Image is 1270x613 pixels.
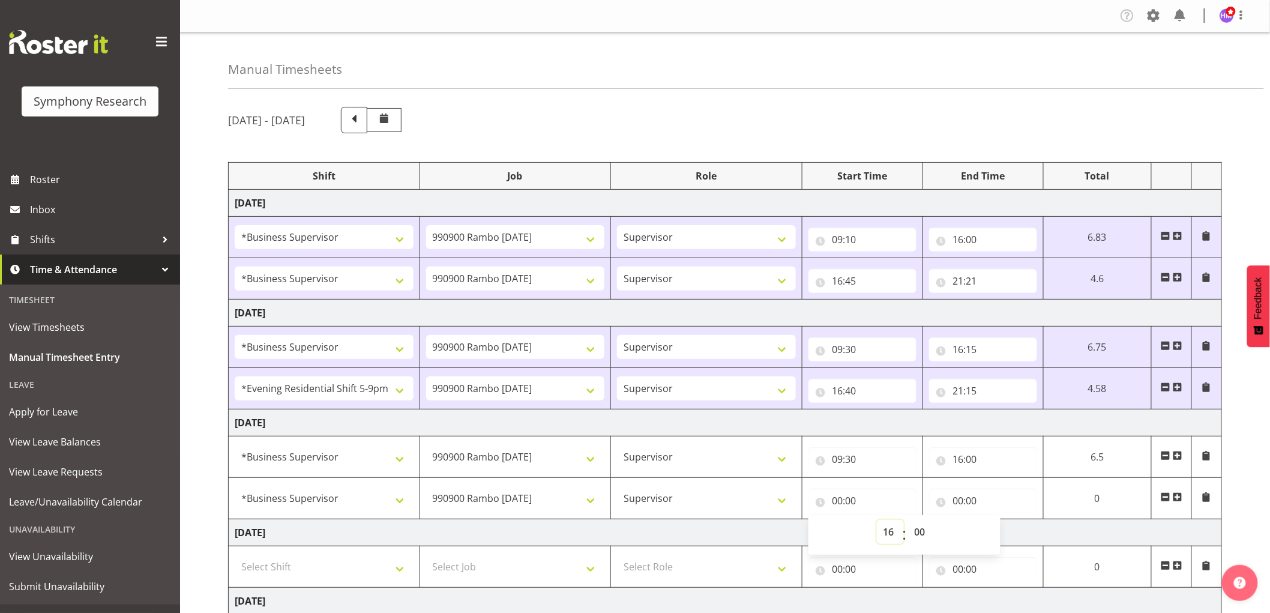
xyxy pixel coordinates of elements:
[1043,436,1151,478] td: 6.5
[3,342,177,372] a: Manual Timesheet Entry
[235,169,414,183] div: Shift
[229,190,1222,217] td: [DATE]
[902,520,906,550] span: :
[3,397,177,427] a: Apply for Leave
[1253,277,1264,319] span: Feedback
[3,487,177,517] a: Leave/Unavailability Calendar
[1043,327,1151,368] td: 6.75
[3,312,177,342] a: View Timesheets
[9,318,171,336] span: View Timesheets
[1247,265,1270,347] button: Feedback - Show survey
[426,169,605,183] div: Job
[229,519,1222,546] td: [DATE]
[9,493,171,511] span: Leave/Unavailability Calendar
[1220,8,1234,23] img: hitesh-makan1261.jpg
[3,288,177,312] div: Timesheet
[3,457,177,487] a: View Leave Requests
[1043,368,1151,409] td: 4.58
[929,557,1037,581] input: Click to select...
[229,409,1222,436] td: [DATE]
[1043,217,1151,258] td: 6.83
[30,171,174,189] span: Roster
[34,92,146,110] div: Symphony Research
[9,433,171,451] span: View Leave Balances
[929,447,1037,471] input: Click to select...
[228,62,342,76] h4: Manual Timesheets
[30,231,156,249] span: Shifts
[3,517,177,542] div: Unavailability
[808,557,916,581] input: Click to select...
[808,447,916,471] input: Click to select...
[808,228,916,252] input: Click to select...
[3,427,177,457] a: View Leave Balances
[808,269,916,293] input: Click to select...
[9,403,171,421] span: Apply for Leave
[9,463,171,481] span: View Leave Requests
[3,572,177,602] a: Submit Unavailability
[9,578,171,596] span: Submit Unavailability
[1043,258,1151,300] td: 4.6
[3,372,177,397] div: Leave
[1043,546,1151,588] td: 0
[808,169,916,183] div: Start Time
[929,337,1037,361] input: Click to select...
[929,379,1037,403] input: Click to select...
[617,169,796,183] div: Role
[30,261,156,279] span: Time & Attendance
[30,201,174,219] span: Inbox
[808,337,916,361] input: Click to select...
[3,542,177,572] a: View Unavailability
[929,228,1037,252] input: Click to select...
[228,113,305,127] h5: [DATE] - [DATE]
[9,348,171,366] span: Manual Timesheet Entry
[9,30,108,54] img: Rosterit website logo
[929,489,1037,513] input: Click to select...
[929,269,1037,293] input: Click to select...
[929,169,1037,183] div: End Time
[229,300,1222,327] td: [DATE]
[9,548,171,566] span: View Unavailability
[1050,169,1145,183] div: Total
[808,379,916,403] input: Click to select...
[1234,577,1246,589] img: help-xxl-2.png
[1043,478,1151,519] td: 0
[808,489,916,513] input: Click to select...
